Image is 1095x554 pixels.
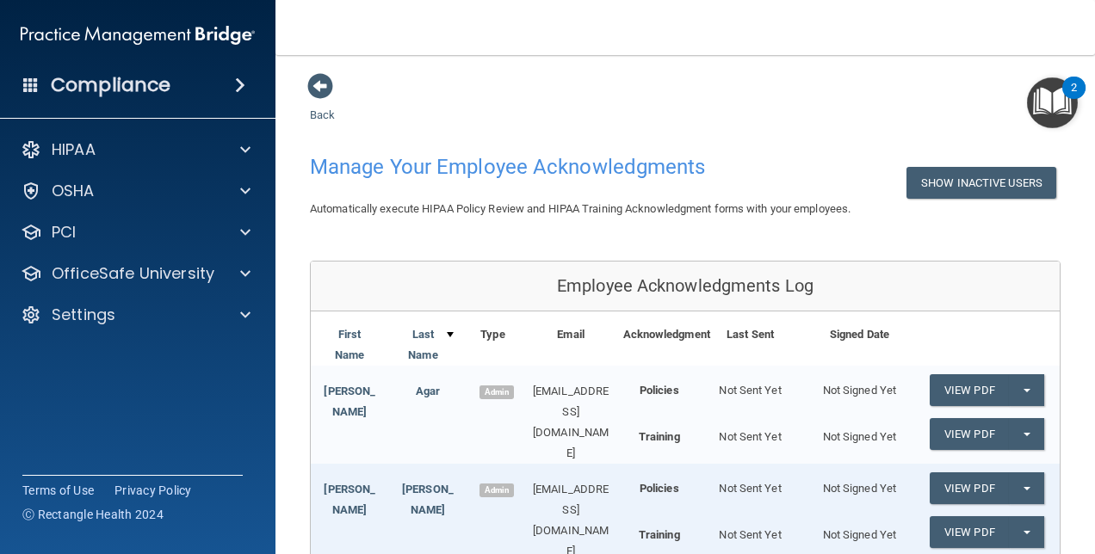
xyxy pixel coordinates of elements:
[1071,88,1077,110] div: 2
[51,73,170,97] h4: Compliance
[21,305,251,325] a: Settings
[805,516,914,545] div: Not Signed Yet
[52,222,76,243] p: PCI
[519,324,623,345] div: Email
[310,202,851,215] span: Automatically execute HIPAA Policy Review and HIPAA Training Acknowledgment forms with your emplo...
[930,516,1009,548] a: View PDF
[416,385,440,397] a: Agar
[52,139,96,160] p: HIPAA
[21,18,255,52] img: PMB logo
[639,430,680,443] b: Training
[311,262,1060,311] div: Employee Acknowledgments Log
[21,222,251,243] a: PCI
[21,263,251,284] a: OfficeSafe University
[402,324,455,366] a: Last Name
[310,88,335,121] a: Back
[930,472,1009,504] a: View PDF
[22,482,94,499] a: Terms of Use
[906,167,1056,199] button: Show Inactive Users
[696,516,805,545] div: Not Sent Yet
[805,366,914,401] div: Not Signed Yet
[805,418,914,447] div: Not Signed Yet
[519,381,623,464] div: [EMAIL_ADDRESS][DOMAIN_NAME]
[479,483,514,497] span: Admin
[696,324,805,345] div: Last Sent
[639,528,680,541] b: Training
[52,181,95,201] p: OSHA
[324,483,375,516] a: [PERSON_NAME]
[21,181,251,201] a: OSHA
[310,156,737,178] h4: Manage Your Employee Acknowledgments
[696,464,805,499] div: Not Sent Yet
[402,483,454,516] a: [PERSON_NAME]
[930,374,1009,406] a: View PDF
[1027,77,1078,128] button: Open Resource Center, 2 new notifications
[467,324,518,345] div: Type
[696,418,805,447] div: Not Sent Yet
[22,506,164,523] span: Ⓒ Rectangle Health 2024
[696,366,805,401] div: Not Sent Yet
[805,324,914,345] div: Signed Date
[52,305,115,325] p: Settings
[623,324,696,345] div: Acknowledgment
[479,385,514,399] span: Admin
[324,385,375,418] a: [PERSON_NAME]
[52,263,214,284] p: OfficeSafe University
[21,139,251,160] a: HIPAA
[640,384,679,397] b: Policies
[114,482,192,499] a: Privacy Policy
[930,418,1009,450] a: View PDF
[805,464,914,499] div: Not Signed Yet
[324,324,376,366] a: First Name
[640,482,679,495] b: Policies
